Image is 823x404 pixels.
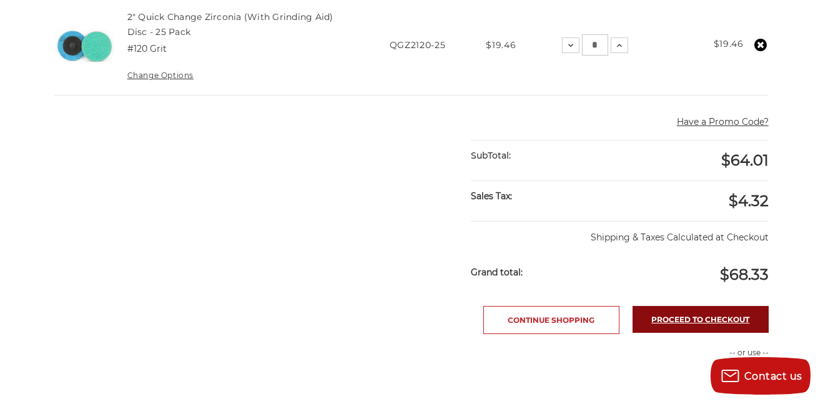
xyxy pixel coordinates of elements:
[486,39,516,51] span: $19.46
[720,265,769,283] span: $68.33
[729,192,769,210] span: $4.32
[721,151,769,169] span: $64.01
[127,42,167,56] dd: #120 Grit
[127,71,194,80] a: Change Options
[613,372,769,397] iframe: PayPal-paypal
[390,39,446,51] span: QGZ2120-25
[633,306,769,333] a: Proceed to checkout
[471,221,768,244] p: Shipping & Taxes Calculated at Checkout
[471,190,512,202] strong: Sales Tax:
[483,306,619,334] a: Continue Shopping
[711,357,811,395] button: Contact us
[127,11,333,37] a: 2" Quick Change Zirconia (With Grinding Aid) Disc - 25 Pack
[744,370,802,382] span: Contact us
[54,16,114,75] img: 2" Quick Change Zirconia (With Grinding Aid) Disc - 25 Pack
[582,34,608,56] input: 2" Quick Change Zirconia (With Grinding Aid) Disc - 25 Pack Quantity:
[471,267,523,278] strong: Grand total:
[714,38,744,49] strong: $19.46
[471,140,619,171] div: SubTotal:
[677,116,769,129] button: Have a Promo Code?
[613,347,769,358] p: -- or use --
